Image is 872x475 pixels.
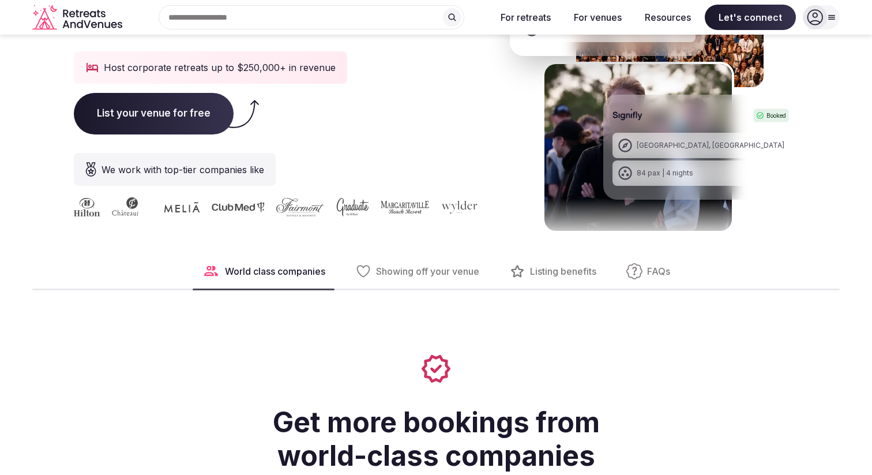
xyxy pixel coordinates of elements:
svg: Retreats and Venues company logo [32,5,125,31]
div: [GEOGRAPHIC_DATA], [GEOGRAPHIC_DATA] [637,141,784,151]
span: Let's connect [705,5,796,30]
button: For venues [565,5,631,30]
button: Listing benefits [500,254,606,289]
button: FAQs [617,254,679,289]
span: World class companies [225,265,325,278]
button: Showing off your venue [346,254,488,289]
span: Listing benefits [530,265,596,278]
div: Booked [753,109,789,122]
button: Resources [636,5,700,30]
button: For retreats [491,5,560,30]
a: Visit the homepage [32,5,125,31]
div: 84 pax | 4 nights [637,169,693,178]
span: FAQs [647,265,670,278]
h2: Get more bookings from world-class companies [178,406,694,472]
a: List your venue for free [74,107,234,119]
button: World class companies [193,254,334,289]
div: Host corporate retreats up to $250,000+ in revenue [74,51,347,84]
span: List your venue for free [74,93,234,134]
div: We work with top-tier companies like [74,153,276,186]
span: Showing off your venue [376,265,479,278]
img: Signifly Portugal Retreat [542,62,734,233]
